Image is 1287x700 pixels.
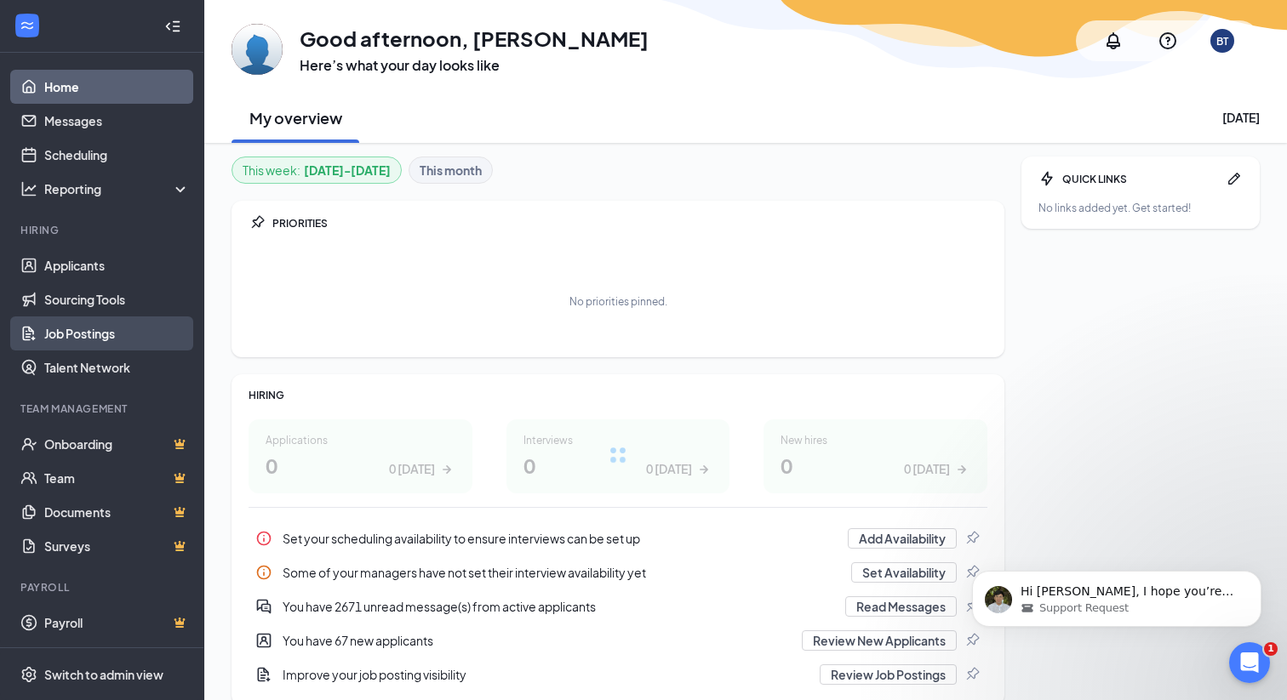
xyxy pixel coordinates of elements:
[300,56,649,75] h3: Here’s what your day looks like
[44,138,190,172] a: Scheduling
[851,562,957,583] button: Set Availability
[243,161,391,179] div: This week :
[249,657,987,691] a: DocumentAddImprove your job posting visibilityReview Job PostingsPin
[20,580,186,595] div: Payroll
[1062,172,1219,186] div: QUICK LINKS
[255,666,272,683] svg: DocumentAdd
[1158,31,1178,51] svg: QuestionInfo
[20,666,37,683] svg: Settings
[249,388,987,402] div: HIRING
[20,401,186,416] div: Team Management
[964,530,981,547] svg: Pin
[1038,170,1055,187] svg: Bolt
[249,521,987,555] div: Set your scheduling availability to ensure interviews can be set up
[820,664,957,685] button: Review Job Postings
[283,666,809,683] div: Improve your job posting visibility
[44,282,190,316] a: Sourcing Tools
[249,555,987,589] div: Some of your managers have not set their interview availability yet
[283,598,835,615] div: You have 2671 unread message(s) from active applicants
[255,632,272,649] svg: UserEntity
[1038,201,1243,215] div: No links added yet. Get started!
[20,223,186,237] div: Hiring
[802,630,957,651] button: Review New Applicants
[1103,31,1124,51] svg: Notifications
[44,666,163,683] div: Switch to admin view
[44,180,191,197] div: Reporting
[44,70,190,104] a: Home
[947,535,1287,654] iframe: Intercom notifications message
[304,161,391,179] b: [DATE] - [DATE]
[249,589,987,623] a: DoubleChatActiveYou have 2671 unread message(s) from active applicantsRead MessagesPin
[249,521,987,555] a: InfoSet your scheduling availability to ensure interviews can be set upAdd AvailabilityPin
[283,632,792,649] div: You have 67 new applicants
[249,589,987,623] div: You have 2671 unread message(s) from active applicants
[1216,34,1228,48] div: BT
[44,316,190,350] a: Job Postings
[249,107,342,128] h2: My overview
[255,530,272,547] svg: Info
[20,180,37,197] svg: Analysis
[19,17,36,34] svg: WorkstreamLogo
[249,623,987,657] a: UserEntityYou have 67 new applicantsReview New ApplicantsPin
[569,294,667,309] div: No priorities pinned.
[420,161,482,179] b: This month
[1222,109,1260,126] div: [DATE]
[283,530,838,547] div: Set your scheduling availability to ensure interviews can be set up
[1229,642,1270,683] iframe: Intercom live chat
[44,427,190,461] a: OnboardingCrown
[44,461,190,495] a: TeamCrown
[44,606,190,640] a: PayrollCrown
[44,495,190,529] a: DocumentsCrown
[44,248,190,282] a: Applicants
[164,18,181,35] svg: Collapse
[845,596,957,617] button: Read Messages
[283,564,841,581] div: Some of your managers have not set their interview availability yet
[44,529,190,563] a: SurveysCrown
[272,216,987,230] div: PRIORITIES
[964,666,981,683] svg: Pin
[249,214,266,231] svg: Pin
[848,528,957,549] button: Add Availability
[1264,642,1278,656] span: 1
[249,555,987,589] a: InfoSome of your managers have not set their interview availability yetSet AvailabilityPin
[232,24,283,75] img: Britney Terrell
[255,598,272,615] svg: DoubleChatActive
[249,623,987,657] div: You have 67 new applicants
[44,104,190,138] a: Messages
[249,657,987,691] div: Improve your job posting visibility
[44,350,190,384] a: Talent Network
[255,564,272,581] svg: Info
[300,24,649,53] h1: Good afternoon, [PERSON_NAME]
[1226,170,1243,187] svg: Pen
